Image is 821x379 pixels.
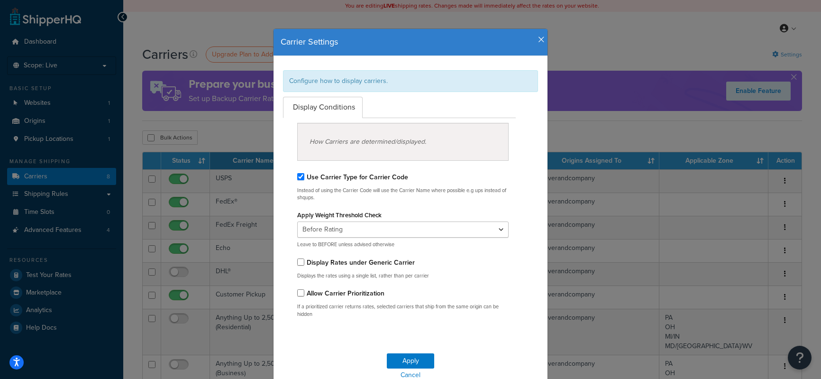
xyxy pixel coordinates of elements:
div: How Carriers are determined/displayed. [297,123,509,161]
p: Instead of using the Carrier Code will use the Carrier Name where possible e.g ups instead of shq... [297,187,509,202]
label: Use Carrier Type for Carrier Code [307,172,408,182]
p: Displays the rates using a single list, rather than per carrier [297,272,509,279]
input: Display Rates under Generic Carrier [297,259,304,266]
h4: Carrier Settings [281,36,540,48]
input: Use Carrier Type for Carrier Code [297,173,304,180]
div: Configure how to display carriers. [283,70,538,92]
label: Allow Carrier Prioritization [307,288,384,298]
p: Leave to BEFORE unless advised otherwise [297,241,509,248]
p: If a prioritized carrier returns rates, selected carriers that ship from the same origin can be h... [297,303,509,318]
a: Display Conditions [283,97,363,118]
input: Allow Carrier Prioritization [297,289,304,296]
label: Apply Weight Threshold Check [297,212,382,219]
label: Display Rates under Generic Carrier [307,258,415,268]
button: Apply [387,353,434,369]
